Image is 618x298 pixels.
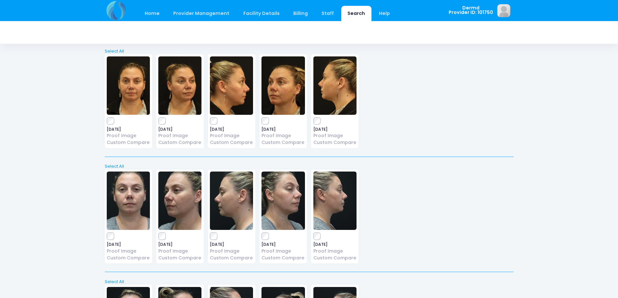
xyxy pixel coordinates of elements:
[313,56,357,115] img: image
[497,4,510,17] img: image
[313,172,357,230] img: image
[158,132,201,139] a: Proof Image
[261,255,305,261] a: Custom Compare
[158,56,201,115] img: image
[210,172,253,230] img: image
[313,139,357,146] a: Custom Compare
[107,132,150,139] a: Proof Image
[261,243,305,246] span: [DATE]
[315,6,340,21] a: Staff
[167,6,236,21] a: Provider Management
[103,279,515,285] a: Select All
[107,139,150,146] a: Custom Compare
[158,139,201,146] a: Custom Compare
[210,127,253,131] span: [DATE]
[210,139,253,146] a: Custom Compare
[261,139,305,146] a: Custom Compare
[107,248,150,255] a: Proof Image
[107,127,150,131] span: [DATE]
[313,243,357,246] span: [DATE]
[107,255,150,261] a: Custom Compare
[313,132,357,139] a: Proof Image
[210,248,253,255] a: Proof Image
[210,243,253,246] span: [DATE]
[103,163,515,170] a: Select All
[313,248,357,255] a: Proof Image
[449,6,493,15] span: Dermd Provider ID: 101750
[261,248,305,255] a: Proof Image
[210,56,253,115] img: image
[261,56,305,115] img: image
[107,243,150,246] span: [DATE]
[341,6,371,21] a: Search
[107,172,150,230] img: image
[261,127,305,131] span: [DATE]
[103,48,515,54] a: Select All
[261,172,305,230] img: image
[158,172,201,230] img: image
[287,6,314,21] a: Billing
[261,132,305,139] a: Proof Image
[237,6,286,21] a: Facility Details
[158,243,201,246] span: [DATE]
[139,6,166,21] a: Home
[158,127,201,131] span: [DATE]
[210,255,253,261] a: Custom Compare
[158,255,201,261] a: Custom Compare
[372,6,396,21] a: Help
[313,127,357,131] span: [DATE]
[158,248,201,255] a: Proof Image
[210,132,253,139] a: Proof Image
[313,255,357,261] a: Custom Compare
[107,56,150,115] img: image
